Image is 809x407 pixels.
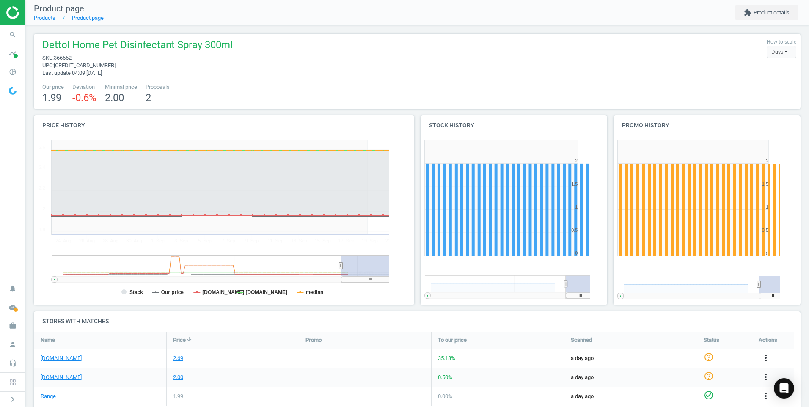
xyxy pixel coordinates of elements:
i: notifications [5,280,21,297]
tspan: 13. Sep [291,238,307,243]
div: — [305,355,310,362]
text: 0.5 [571,228,578,233]
span: Deviation [72,83,96,91]
tspan: 7. Sep [222,238,235,243]
span: Promo [305,336,322,344]
a: Range [41,393,56,400]
div: Open Intercom Messenger [774,378,794,399]
span: Scanned [571,336,592,344]
span: Proposals [146,83,170,91]
i: extension [744,9,751,16]
span: Actions [759,336,777,344]
tspan: 17. Sep [338,238,354,243]
i: pie_chart_outlined [5,64,21,80]
span: sku : [42,55,54,61]
span: Product page [34,3,84,14]
span: [CREDIT_CARD_NUMBER] [54,62,116,69]
tspan: [DOMAIN_NAME] [245,289,287,295]
button: more_vert [761,372,771,383]
h4: Promo history [614,115,801,135]
text: 2 [43,206,45,211]
span: 0.50 % [438,374,452,380]
button: more_vert [761,391,771,402]
h4: Price history [34,115,414,135]
i: work [5,318,21,334]
text: 1.8 [39,226,45,231]
i: search [5,27,21,43]
span: upc : [42,62,54,69]
span: 1.99 [42,92,61,104]
tspan: 30. Aug [126,238,142,243]
text: 0 [766,251,768,256]
img: wGWNvw8QSZomAAAAABJRU5ErkJggg== [9,87,17,95]
a: [DOMAIN_NAME] [41,374,82,381]
div: 2.69 [173,355,183,362]
i: help_outline [704,352,714,362]
text: 2.4 [39,165,45,170]
tspan: 24. Aug [55,238,71,243]
a: Products [34,15,55,21]
tspan: 28. Aug [103,238,118,243]
text: 1.5 [762,181,768,187]
text: 2 [575,158,578,163]
text: 0 [575,251,578,256]
tspan: 15. Sep [315,238,331,243]
span: 0.00 % [438,393,452,399]
i: arrow_downward [186,336,193,343]
span: Price [173,336,186,344]
h4: Stock history [421,115,608,135]
i: timeline [5,45,21,61]
text: 1.5 [571,181,578,187]
i: help_outline [704,371,714,381]
button: more_vert [761,353,771,364]
button: chevron_right [2,394,23,405]
label: How to scale [767,38,796,46]
tspan: 11. Sep [267,238,283,243]
img: ajHJNr6hYgQAAAAASUVORK5CYII= [6,6,66,19]
tspan: 26. Aug [79,238,95,243]
div: 2.00 [173,374,183,381]
i: check_circle_outline [704,390,714,400]
text: 2.2 [39,185,45,190]
tspan: 19. Sep [362,238,378,243]
tspan: 5. Sep [198,238,212,243]
span: Our price [42,83,64,91]
tspan: [DOMAIN_NAME] [202,289,244,295]
text: 1 [766,204,768,209]
span: Last update 04:09 [DATE] [42,70,102,76]
i: more_vert [761,391,771,401]
text: 2.6 [39,144,45,149]
div: — [305,374,310,381]
tspan: 9. Sep [245,238,259,243]
span: a day ago [571,393,691,400]
span: 2.00 [105,92,124,104]
tspan: Our price [161,289,184,295]
tspan: 3. Sep [175,238,188,243]
span: To our price [438,336,467,344]
span: Name [41,336,55,344]
a: [DOMAIN_NAME] [41,355,82,362]
span: -0.6 % [72,92,96,104]
i: cloud_done [5,299,21,315]
span: Dettol Home Pet Disinfectant Spray 300ml [42,38,233,54]
div: — [305,393,310,400]
tspan: 21. Sep [385,238,402,243]
text: 0.5 [762,228,768,233]
button: extensionProduct details [735,5,798,20]
i: more_vert [761,372,771,382]
span: a day ago [571,374,691,381]
span: Status [704,336,719,344]
div: 1.99 [173,393,183,400]
i: more_vert [761,353,771,363]
i: person [5,336,21,352]
span: Minimal price [105,83,137,91]
span: 35.18 % [438,355,455,361]
span: 366552 [54,55,72,61]
tspan: Stack [129,289,143,295]
text: 2 [766,158,768,163]
h4: Stores with matches [34,311,801,331]
div: Days [767,46,796,58]
span: 2 [146,92,151,104]
tspan: 1. Sep [151,238,165,243]
span: a day ago [571,355,691,362]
